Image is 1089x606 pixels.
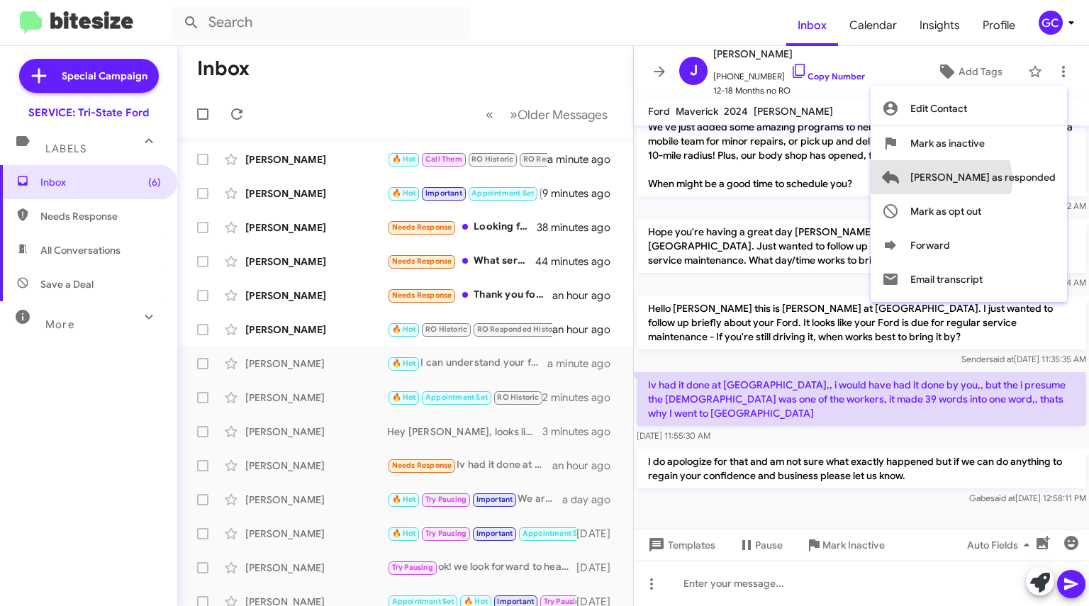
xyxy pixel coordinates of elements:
span: Mark as inactive [910,126,985,160]
span: [PERSON_NAME] as responded [910,160,1056,194]
button: Email transcript [871,262,1067,296]
span: Mark as opt out [910,194,981,228]
button: Forward [871,228,1067,262]
span: Edit Contact [910,91,967,125]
